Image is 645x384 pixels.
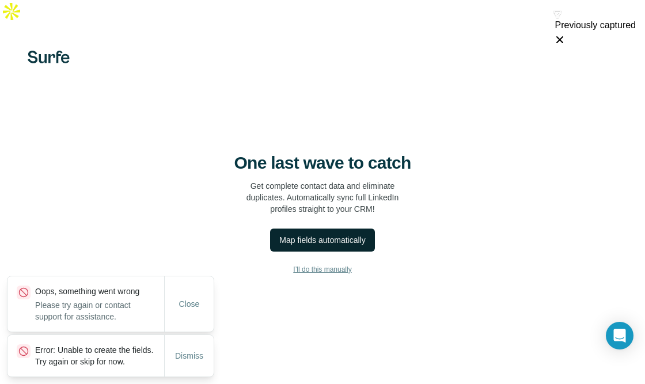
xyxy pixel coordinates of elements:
span: Close [179,298,200,310]
h4: One last wave to catch [234,153,411,173]
div: Map fields automatically [279,234,365,246]
button: Dismiss [167,345,211,366]
div: Open Intercom Messenger [606,322,633,349]
button: Map fields automatically [270,229,374,252]
p: Please try again or contact support for assistance. [35,299,164,322]
button: I’ll do this manually [23,261,622,278]
p: Get complete contact data and eliminate duplicates. Automatically sync full LinkedIn profiles str... [246,180,399,215]
p: Oops, something went wrong [35,286,164,297]
span: I’ll do this manually [293,264,351,275]
span: Dismiss [175,350,203,362]
button: Close [171,294,208,314]
img: Surfe's logo [28,51,70,63]
p: Error: Unable to create the fields. Try again or skip for now. [35,344,164,367]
